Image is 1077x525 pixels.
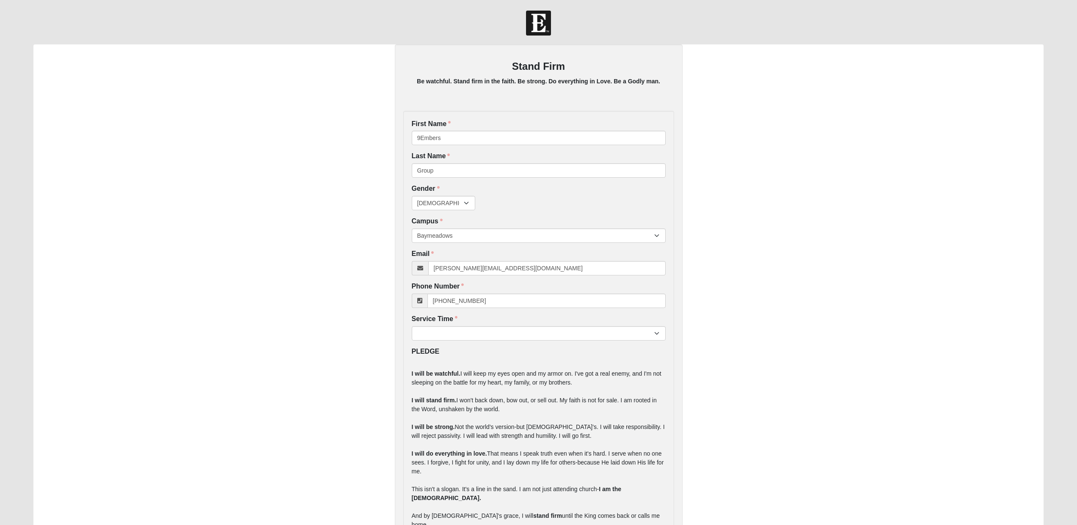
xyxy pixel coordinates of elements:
[412,423,455,430] b: I will be strong.
[526,11,551,36] img: Church of Eleven22 Logo
[412,314,457,324] label: Service Time
[412,450,487,457] b: I will do everything in love.
[412,347,440,357] label: PLEDGE
[412,151,450,161] label: Last Name
[412,282,464,291] label: Phone Number
[412,370,460,377] b: I will be watchful.
[403,60,674,73] h3: Stand Firm
[412,217,443,226] label: Campus
[403,78,674,85] h5: Be watchful. Stand firm in the faith. Be strong. Do everything in Love. Be a Godly man.
[412,184,440,194] label: Gender
[412,119,451,129] label: First Name
[412,249,434,259] label: Email
[412,397,457,404] b: I will stand firm.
